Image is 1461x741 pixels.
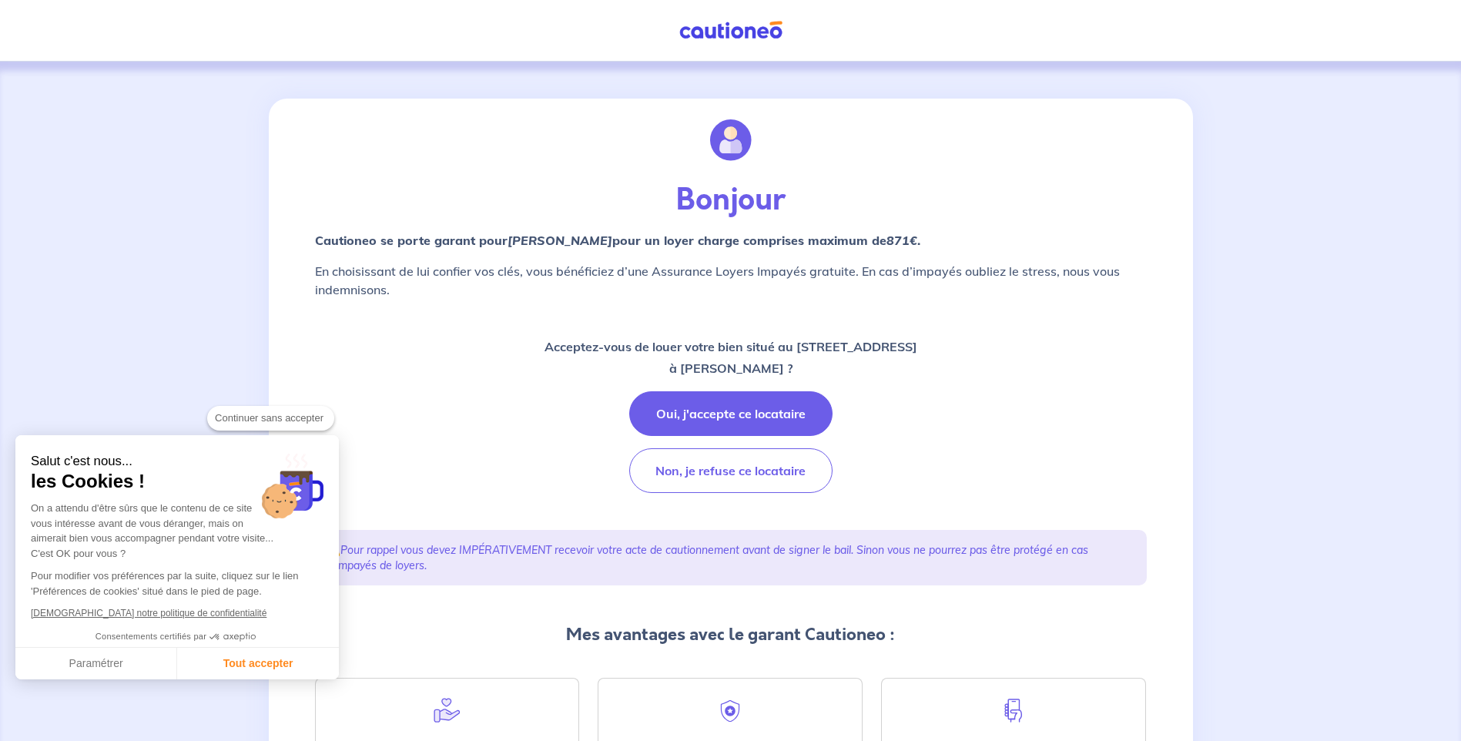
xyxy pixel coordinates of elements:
a: [DEMOGRAPHIC_DATA] notre politique de confidentialité [31,608,266,619]
em: 871€ [886,233,917,248]
span: Consentements certifiés par [96,632,206,641]
small: Salut c'est nous... [31,454,323,470]
img: Cautioneo [673,21,789,40]
em: Pour rappel vous devez IMPÉRATIVEMENT recevoir votre acte de cautionnement avant de signer le bai... [327,543,1088,572]
span: les Cookies ! [31,470,323,493]
button: Consentements certifiés par [88,627,266,647]
img: security.svg [716,697,744,725]
img: illu_account.svg [710,119,752,161]
button: Tout accepter [177,648,339,680]
p: Bonjour [315,182,1147,219]
strong: Cautioneo se porte garant pour pour un loyer charge comprises maximum de . [315,233,920,248]
em: [PERSON_NAME] [508,233,612,248]
p: Pour modifier vos préférences par la suite, cliquez sur le lien 'Préférences de cookies' situé da... [31,568,323,598]
div: On a attendu d'être sûrs que le contenu de ce site vous intéresse avant de vous déranger, mais on... [31,501,323,561]
img: hand-phone-blue.svg [1000,697,1027,724]
img: help.svg [433,697,461,724]
button: Oui, j'accepte ce locataire [629,391,833,436]
button: Non, je refuse ce locataire [629,448,833,493]
p: Acceptez-vous de louer votre bien situé au [STREET_ADDRESS] à [PERSON_NAME] ? [545,336,917,379]
button: Paramétrer [15,648,177,680]
p: Mes avantages avec le garant Cautioneo : [315,622,1147,647]
p: ⚠️ [327,542,1134,573]
p: En choisissant de lui confier vos clés, vous bénéficiez d’une Assurance Loyers Impayés gratuite. ... [315,262,1147,299]
button: Continuer sans accepter [207,406,334,431]
svg: Axeptio [209,614,256,660]
span: Continuer sans accepter [215,411,327,426]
